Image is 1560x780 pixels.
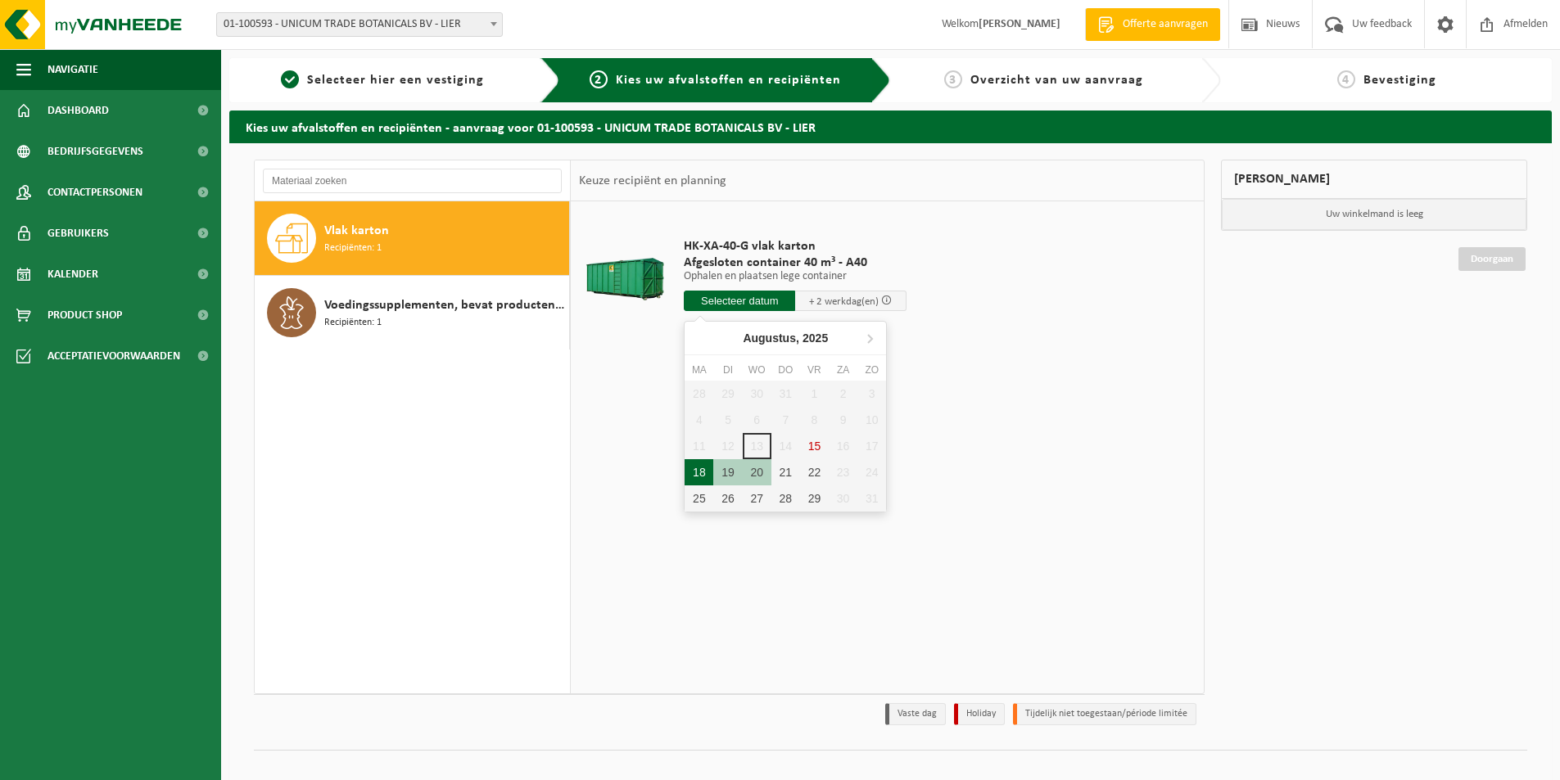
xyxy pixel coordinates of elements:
[1363,74,1436,87] span: Bevestiging
[743,485,771,512] div: 27
[1337,70,1355,88] span: 4
[857,362,886,378] div: zo
[800,362,829,378] div: vr
[684,271,907,282] p: Ophalen en plaatsen lege container
[1119,16,1212,33] span: Offerte aanvragen
[771,459,800,485] div: 21
[809,296,879,307] span: + 2 werkdag(en)
[979,18,1060,30] strong: [PERSON_NAME]
[771,362,800,378] div: do
[47,131,143,172] span: Bedrijfsgegevens
[47,295,122,336] span: Product Shop
[800,485,829,512] div: 29
[684,291,795,311] input: Selecteer datum
[1085,8,1220,41] a: Offerte aanvragen
[324,315,382,331] span: Recipiënten: 1
[255,276,570,349] button: Voedingssupplementen, bevat producten van dierlijke oorsprong, categorie 3 Recipiënten: 1
[743,459,771,485] div: 20
[713,485,742,512] div: 26
[237,70,527,90] a: 1Selecteer hier een vestiging
[229,110,1552,142] h2: Kies uw afvalstoffen en recipiënten - aanvraag voor 01-100593 - UNICUM TRADE BOTANICALS BV - LIER
[324,221,389,241] span: Vlak karton
[685,362,713,378] div: ma
[263,169,562,193] input: Materiaal zoeken
[684,255,907,271] span: Afgesloten container 40 m³ - A40
[885,703,946,725] li: Vaste dag
[743,362,771,378] div: wo
[47,254,98,295] span: Kalender
[281,70,299,88] span: 1
[1013,703,1196,725] li: Tijdelijk niet toegestaan/période limitée
[255,201,570,276] button: Vlak karton Recipiënten: 1
[1221,160,1527,199] div: [PERSON_NAME]
[590,70,608,88] span: 2
[571,160,735,201] div: Keuze recipiënt en planning
[685,485,713,512] div: 25
[970,74,1143,87] span: Overzicht van uw aanvraag
[800,459,829,485] div: 22
[324,241,382,256] span: Recipiënten: 1
[47,49,98,90] span: Navigatie
[47,336,180,376] span: Acceptatievoorwaarden
[616,74,841,87] span: Kies uw afvalstoffen en recipiënten
[307,74,484,87] span: Selecteer hier een vestiging
[1458,247,1526,271] a: Doorgaan
[47,172,142,213] span: Contactpersonen
[684,238,907,255] span: HK-XA-40-G vlak karton
[713,362,742,378] div: di
[47,90,109,131] span: Dashboard
[771,485,800,512] div: 28
[736,325,834,351] div: Augustus,
[1222,199,1526,230] p: Uw winkelmand is leeg
[803,332,828,344] i: 2025
[685,459,713,485] div: 18
[944,70,962,88] span: 3
[954,703,1005,725] li: Holiday
[713,459,742,485] div: 19
[217,13,502,36] span: 01-100593 - UNICUM TRADE BOTANICALS BV - LIER
[47,213,109,254] span: Gebruikers
[829,362,857,378] div: za
[324,295,565,315] span: Voedingssupplementen, bevat producten van dierlijke oorsprong, categorie 3
[216,12,503,37] span: 01-100593 - UNICUM TRADE BOTANICALS BV - LIER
